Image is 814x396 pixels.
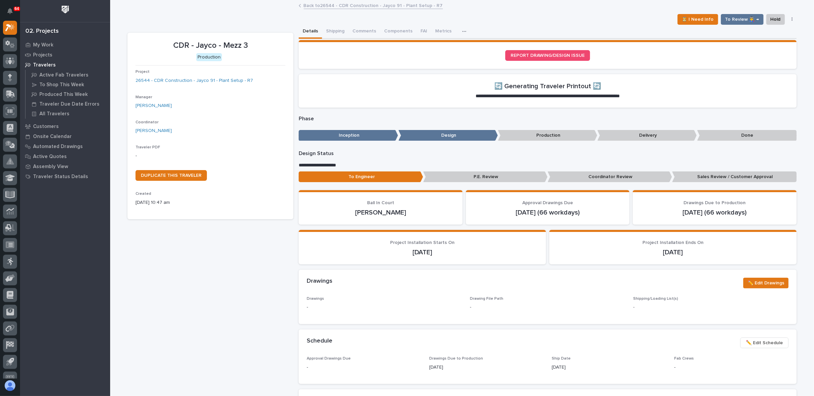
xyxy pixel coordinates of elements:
[59,3,71,16] img: Workspace Logo
[552,357,571,361] span: Ship Date
[135,145,160,149] span: Traveler PDF
[674,364,789,371] p: -
[33,134,72,140] p: Onsite Calendar
[135,170,207,181] a: DUPLICATE THIS TRAVELER
[684,201,746,205] span: Drawings Due to Production
[682,15,714,23] span: ⏳ I Need Info
[135,127,172,134] a: [PERSON_NAME]
[677,14,718,25] button: ⏳ I Need Info
[697,130,797,141] p: Done
[557,248,789,256] p: [DATE]
[39,82,84,88] p: To Shop This Week
[141,173,202,178] span: DUPLICATE THIS TRAVELER
[33,164,68,170] p: Assembly View
[431,25,456,39] button: Metrics
[135,70,150,74] span: Project
[26,80,110,89] a: To Shop This Week
[470,297,503,301] span: Drawing File Path
[494,82,601,90] h2: 🔄 Generating Traveler Printout 🔄
[474,209,622,217] p: [DATE] (66 workdays)
[20,50,110,60] a: Projects
[746,339,783,347] span: ✏️ Edit Schedule
[33,62,56,68] p: Travelers
[20,40,110,50] a: My Work
[307,357,351,361] span: Approval Drawings Due
[597,130,697,141] p: Delivery
[748,279,784,287] span: ✏️ Edit Drawings
[674,357,694,361] span: Fab Crews
[26,109,110,118] a: All Travelers
[135,120,159,124] span: Coordinator
[429,364,544,371] p: [DATE]
[771,15,781,23] span: Hold
[743,278,789,288] button: ✏️ Edit Drawings
[26,70,110,80] a: Active Fab Travelers
[725,15,759,23] span: To Review 👨‍🏭 →
[135,41,285,50] p: CDR - Jayco - Mezz 3
[322,25,348,39] button: Shipping
[8,8,17,19] div: Notifications64
[380,25,417,39] button: Components
[429,357,483,361] span: Drawings Due to Production
[135,192,151,196] span: Created
[20,60,110,70] a: Travelers
[307,248,538,256] p: [DATE]
[307,304,462,311] p: -
[33,124,59,130] p: Customers
[135,199,285,206] p: [DATE] 10:47 am
[642,240,704,245] span: Project Installation Ends On
[470,304,471,311] p: -
[20,131,110,141] a: Onsite Calendar
[299,171,423,182] p: To Engineer
[196,53,222,61] div: Production
[367,201,394,205] span: Ball In Court
[511,53,585,58] span: REPORT DRAWING/DESIGN ISSUE
[307,338,332,345] h2: Schedule
[299,116,797,122] p: Phase
[33,52,52,58] p: Projects
[304,1,443,9] a: Back to26544 - CDR Construction - Jayco 91 - Plant Setup - R7
[20,121,110,131] a: Customers
[633,304,789,311] p: -
[135,77,253,84] a: 26544 - CDR Construction - Jayco 91 - Plant Setup - R7
[633,297,679,301] span: Shipping/Loading List(s)
[307,297,324,301] span: Drawings
[740,338,789,348] button: ✏️ Edit Schedule
[20,151,110,161] a: Active Quotes
[641,209,789,217] p: [DATE] (66 workdays)
[552,364,666,371] p: [DATE]
[3,4,17,18] button: Notifications
[39,92,88,98] p: Produced This Week
[20,171,110,181] a: Traveler Status Details
[39,111,69,117] p: All Travelers
[307,278,332,285] h2: Drawings
[423,171,548,182] p: P.E. Review
[3,379,17,393] button: users-avatar
[135,102,172,109] a: [PERSON_NAME]
[299,25,322,39] button: Details
[417,25,431,39] button: FAI
[548,171,672,182] p: Coordinator Review
[398,130,498,141] p: Design
[39,72,88,78] p: Active Fab Travelers
[33,144,83,150] p: Automated Drawings
[721,14,764,25] button: To Review 👨‍🏭 →
[33,154,67,160] p: Active Quotes
[26,99,110,109] a: Traveler Due Date Errors
[33,174,88,180] p: Traveler Status Details
[135,95,152,99] span: Manager
[505,50,590,61] a: REPORT DRAWING/DESIGN ISSUE
[25,28,59,35] div: 02. Projects
[39,101,99,107] p: Traveler Due Date Errors
[299,130,398,141] p: Inception
[20,161,110,171] a: Assembly View
[307,209,455,217] p: [PERSON_NAME]
[766,14,785,25] button: Hold
[33,42,53,48] p: My Work
[498,130,597,141] p: Production
[307,364,421,371] p: -
[135,152,285,159] p: -
[26,90,110,99] a: Produced This Week
[348,25,380,39] button: Comments
[299,150,797,157] p: Design Status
